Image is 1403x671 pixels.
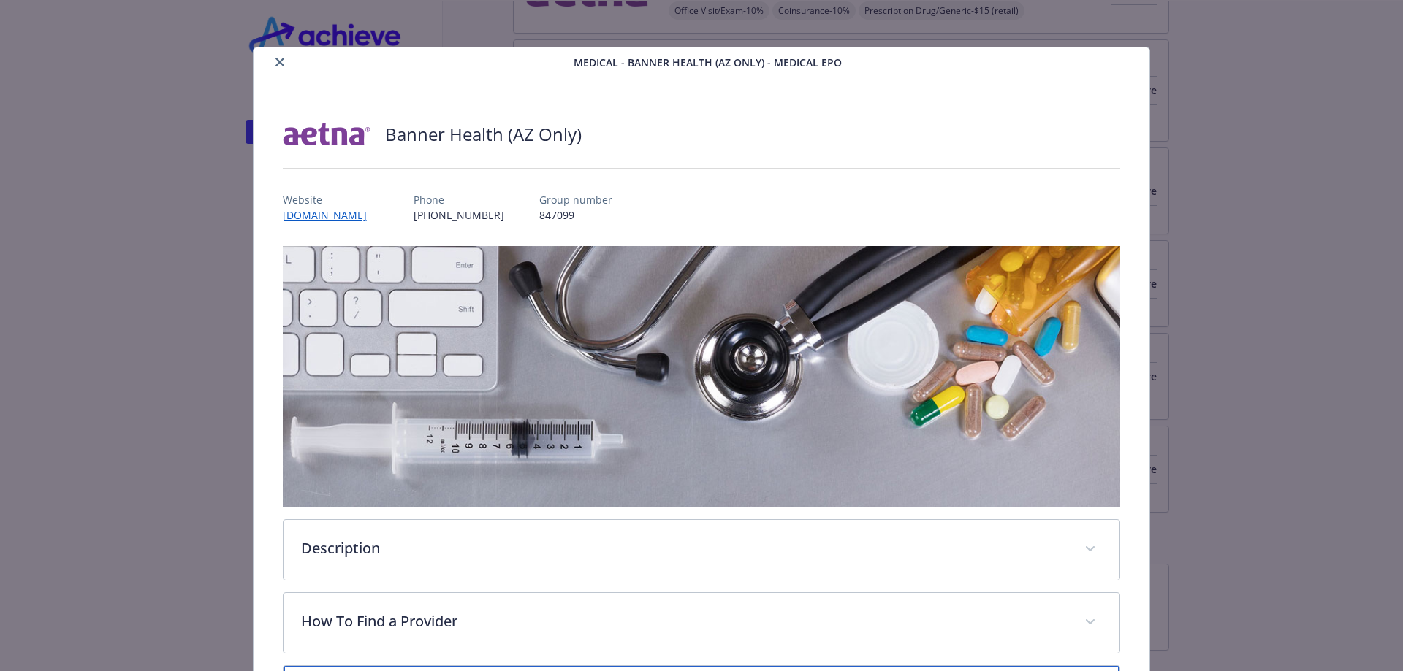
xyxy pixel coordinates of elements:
[271,53,289,71] button: close
[539,192,612,207] p: Group number
[283,246,1121,507] img: banner
[414,192,504,207] p: Phone
[284,593,1120,653] div: How To Find a Provider
[414,207,504,223] p: [PHONE_NUMBER]
[283,208,379,222] a: [DOMAIN_NAME]
[301,610,1068,632] p: How To Find a Provider
[539,207,612,223] p: 847099
[284,520,1120,580] div: Description
[301,537,1068,559] p: Description
[574,55,842,70] span: Medical - Banner Health (AZ Only) - Medical EPO
[385,122,582,147] h2: Banner Health (AZ Only)
[283,112,370,156] img: Aetna Inc
[283,192,379,207] p: Website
